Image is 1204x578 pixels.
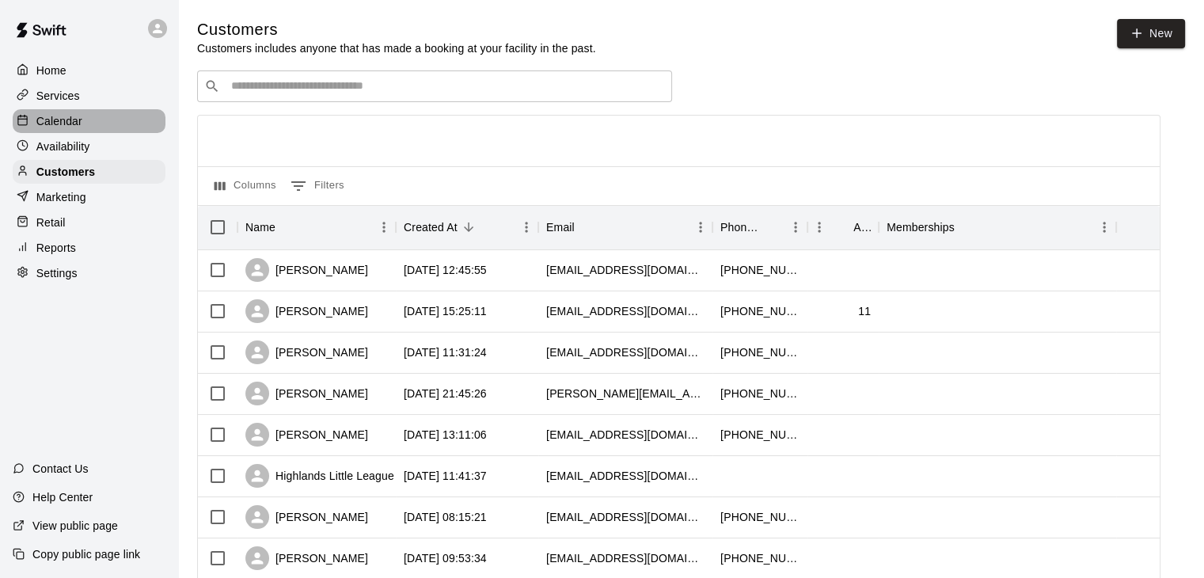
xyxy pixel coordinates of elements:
[404,262,487,278] div: 2025-09-15 12:45:55
[720,386,800,401] div: +17788668600
[546,303,705,319] div: nihung210@gmail.com
[32,489,93,505] p: Help Center
[36,265,78,281] p: Settings
[245,340,368,364] div: [PERSON_NAME]
[807,215,831,239] button: Menu
[546,468,705,484] div: uday.nalsar+1@gmail.com
[36,113,82,129] p: Calendar
[546,386,705,401] div: thuy@bradricconsulting.com
[720,427,800,443] div: +16048311439
[211,173,280,199] button: Select columns
[287,173,348,199] button: Show filters
[404,344,487,360] div: 2025-09-11 11:31:24
[245,205,275,249] div: Name
[13,135,165,158] a: Availability
[197,70,672,102] div: Search customers by name or email
[245,299,368,323] div: [PERSON_NAME]
[1117,19,1185,48] a: New
[245,505,368,529] div: [PERSON_NAME]
[13,261,165,285] a: Settings
[245,258,368,282] div: [PERSON_NAME]
[546,262,705,278] div: kenaki.home@gmail.com
[13,109,165,133] a: Calendar
[13,59,165,82] a: Home
[879,205,1116,249] div: Memberships
[720,509,800,525] div: +16047245010
[13,236,165,260] a: Reports
[762,216,784,238] button: Sort
[404,550,487,566] div: 2025-09-05 09:53:34
[197,40,596,56] p: Customers includes anyone that has made a booking at your facility in the past.
[720,344,800,360] div: +16049927894
[404,468,487,484] div: 2025-09-09 11:41:37
[245,546,368,570] div: [PERSON_NAME]
[275,216,298,238] button: Sort
[546,550,705,566] div: weiwangwill@hotmail.com
[720,303,800,319] div: +16045052359
[858,303,871,319] div: 11
[372,215,396,239] button: Menu
[458,216,480,238] button: Sort
[396,205,538,249] div: Created At
[404,303,487,319] div: 2025-09-13 15:25:11
[36,240,76,256] p: Reports
[546,205,575,249] div: Email
[807,205,879,249] div: Age
[36,88,80,104] p: Services
[36,164,95,180] p: Customers
[36,215,66,230] p: Retail
[245,382,368,405] div: [PERSON_NAME]
[197,19,596,40] h5: Customers
[13,160,165,184] a: Customers
[689,215,712,239] button: Menu
[36,63,66,78] p: Home
[13,211,165,234] a: Retail
[36,139,90,154] p: Availability
[853,205,871,249] div: Age
[515,215,538,239] button: Menu
[245,423,368,447] div: [PERSON_NAME]
[720,262,800,278] div: +16045128163
[404,205,458,249] div: Created At
[1092,215,1116,239] button: Menu
[404,509,487,525] div: 2025-09-08 08:15:21
[32,461,89,477] p: Contact Us
[546,509,705,525] div: bikchatha@gmail.com
[404,386,487,401] div: 2025-09-10 21:45:26
[13,84,165,108] a: Services
[575,216,597,238] button: Sort
[720,205,762,249] div: Phone Number
[32,546,140,562] p: Copy public page link
[245,464,441,488] div: Highlands Little League Baseball
[955,216,977,238] button: Sort
[831,216,853,238] button: Sort
[538,205,712,249] div: Email
[13,185,165,209] a: Marketing
[237,205,396,249] div: Name
[546,344,705,360] div: slee20230067@gmail.com
[36,189,86,205] p: Marketing
[784,215,807,239] button: Menu
[712,205,807,249] div: Phone Number
[546,427,705,443] div: gmelliott@hotmail.com
[720,550,800,566] div: +17789292827
[404,427,487,443] div: 2025-09-10 13:11:06
[887,205,955,249] div: Memberships
[32,518,118,534] p: View public page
